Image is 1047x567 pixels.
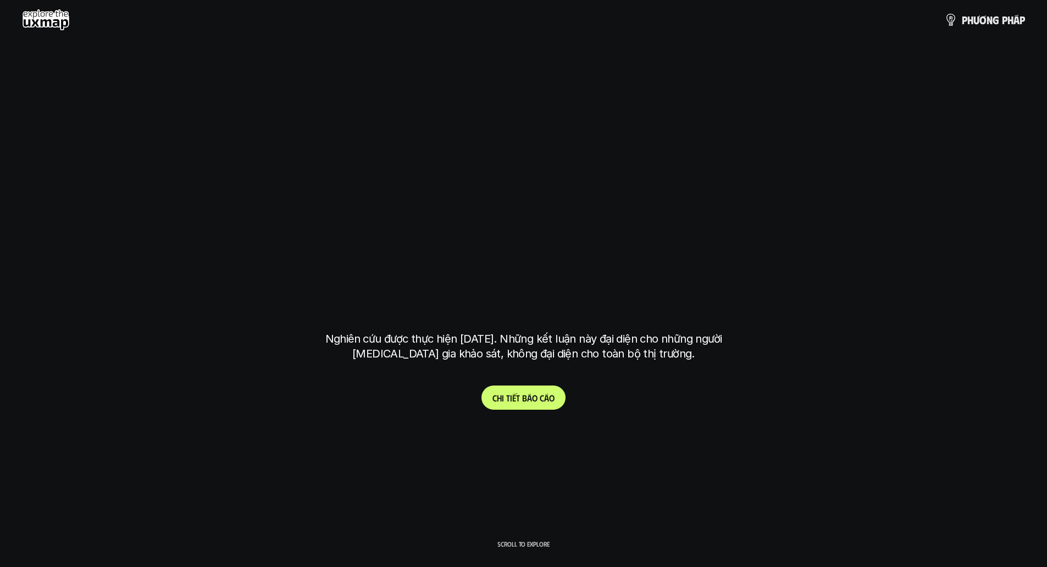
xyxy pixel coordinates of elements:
span: c [540,393,544,403]
span: t [506,393,510,403]
span: h [1007,14,1013,26]
p: Scroll to explore [497,540,550,548]
span: p [962,14,967,26]
span: C [492,393,497,403]
span: ế [512,393,516,403]
span: i [510,393,512,403]
span: o [549,393,555,403]
span: ư [973,14,979,26]
span: h [967,14,973,26]
span: b [522,393,527,403]
a: Chitiếtbáocáo [481,386,566,410]
span: p [1020,14,1025,26]
span: g [993,14,999,26]
span: o [532,393,538,403]
span: á [1013,14,1020,26]
span: i [502,393,504,403]
span: t [516,393,520,403]
p: Nghiên cứu được thực hiện [DATE]. Những kết luận này đại diện cho những người [MEDICAL_DATA] gia ... [318,332,730,361]
h1: phạm vi công việc của [323,187,724,233]
span: á [527,393,532,403]
a: phươngpháp [944,9,1025,31]
span: á [544,393,549,403]
h1: tại [GEOGRAPHIC_DATA] [328,274,719,320]
span: ơ [979,14,987,26]
span: h [497,393,502,403]
span: p [1002,14,1007,26]
span: n [987,14,993,26]
h6: Kết quả nghiên cứu [486,160,569,173]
